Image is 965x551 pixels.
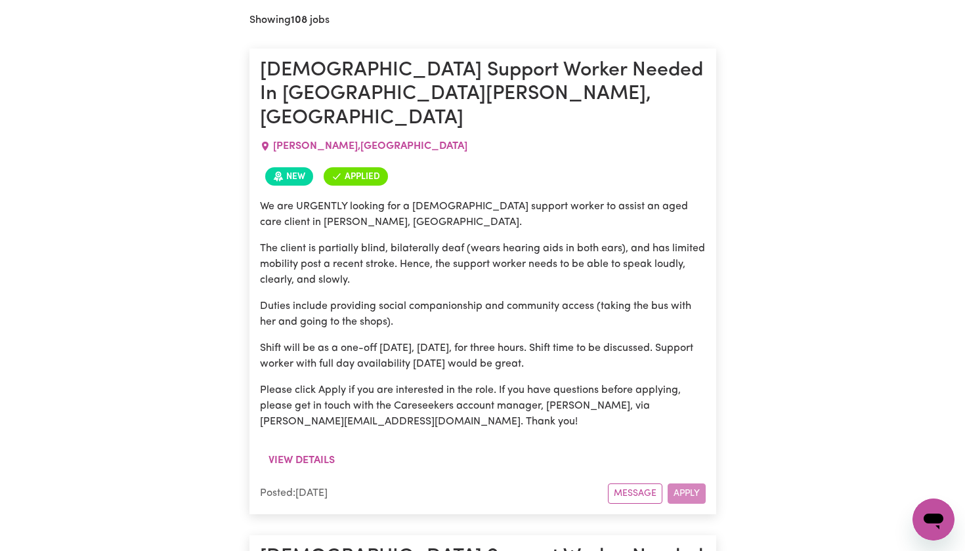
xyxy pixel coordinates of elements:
p: Duties include providing social companionship and community access (taking the bus with her and g... [260,298,706,330]
span: Job posted within the last 30 days [265,167,313,186]
span: You've applied for this job [324,167,388,186]
p: The client is partially blind, bilaterally deaf (wears hearing aids in both ears), and has limite... [260,241,706,288]
iframe: Button to launch messaging window [912,499,954,541]
p: Shift will be as a one-off [DATE], [DATE], for three hours. Shift time to be discussed. Support w... [260,340,706,372]
h2: Showing jobs [249,14,330,27]
h1: [DEMOGRAPHIC_DATA] Support Worker Needed In [GEOGRAPHIC_DATA][PERSON_NAME], [GEOGRAPHIC_DATA] [260,59,706,131]
b: 108 [291,15,307,26]
span: [PERSON_NAME] , [GEOGRAPHIC_DATA] [273,141,467,152]
button: View details [260,448,343,473]
p: Please click Apply if you are interested in the role. If you have questions before applying, plea... [260,382,706,430]
div: Posted: [DATE] [260,485,608,501]
p: We are URGENTLY looking for a [DEMOGRAPHIC_DATA] support worker to assist an aged care client in ... [260,199,706,230]
button: Message [608,483,662,504]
